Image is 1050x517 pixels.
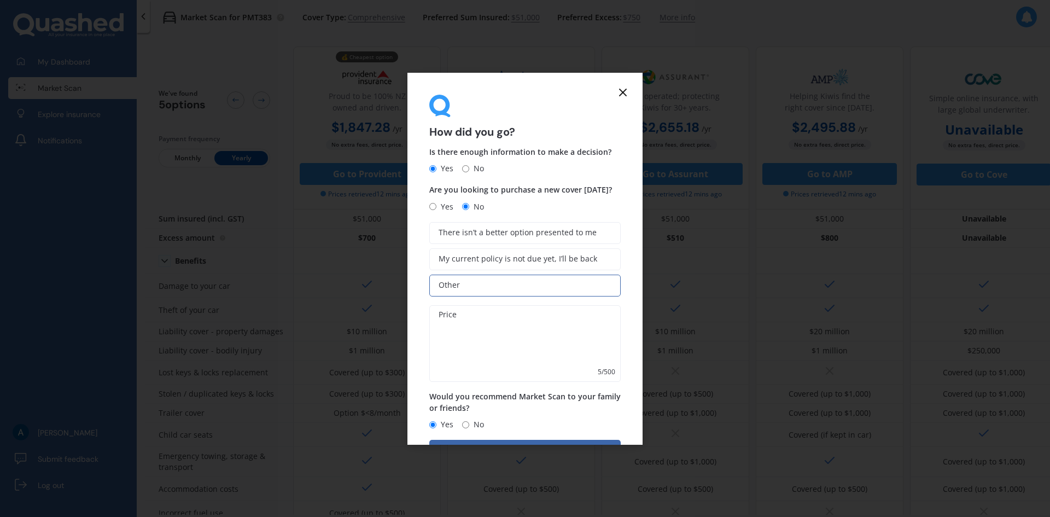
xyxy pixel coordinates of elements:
[598,367,615,377] span: 5 / 500
[429,165,436,172] input: Yes
[439,281,460,290] span: Other
[436,162,453,175] span: Yes
[429,391,621,413] span: Would you recommend Market Scan to your family or friends?
[462,203,469,210] input: No
[429,305,621,382] textarea: Price
[469,200,484,213] span: No
[429,147,611,157] span: Is there enough information to make a decision?
[429,440,621,461] button: Submit
[462,165,469,172] input: No
[429,95,621,138] div: How did you go?
[439,228,597,237] span: There isn’t a better option presented to me
[429,203,436,210] input: Yes
[436,200,453,213] span: Yes
[436,418,453,431] span: Yes
[429,421,436,428] input: Yes
[429,185,612,195] span: Are you looking to purchase a new cover [DATE]?
[469,162,484,175] span: No
[439,254,597,264] span: My current policy is not due yet, I’ll be back
[469,418,484,431] span: No
[462,421,469,428] input: No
